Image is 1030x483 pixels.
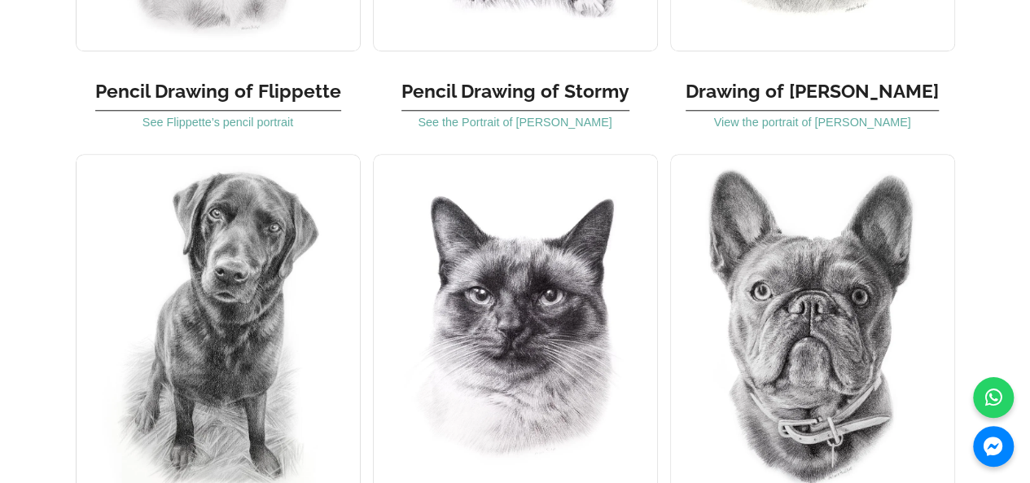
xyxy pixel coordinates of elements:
[713,116,910,129] a: View the portrait of [PERSON_NAME]
[418,116,611,129] a: See the Portrait of [PERSON_NAME]
[686,64,939,112] h3: Drawing of [PERSON_NAME]
[142,116,293,129] a: See Flippette’s pencil portrait
[95,64,341,112] h3: Pencil Drawing of Flippette
[973,377,1014,418] a: WhatsApp
[973,426,1014,467] a: Messenger
[401,64,629,112] h3: Pencil Drawing of Stormy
